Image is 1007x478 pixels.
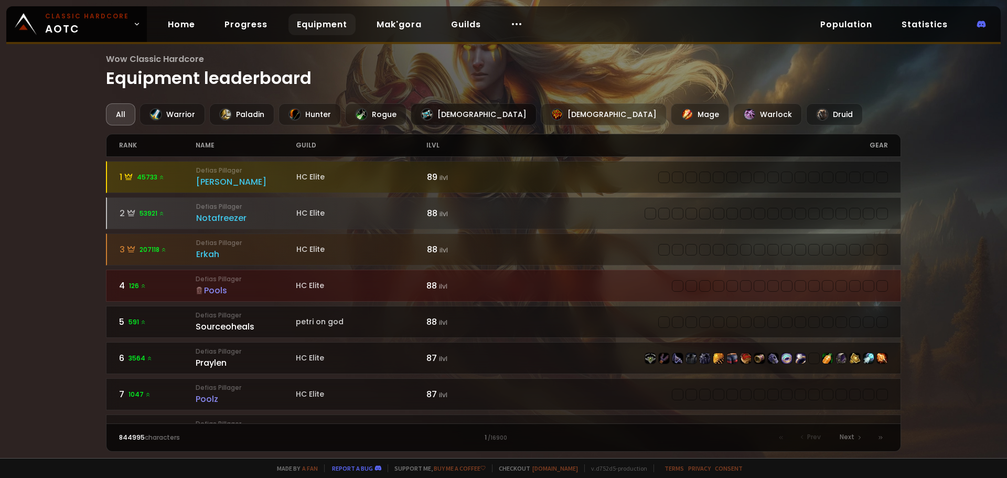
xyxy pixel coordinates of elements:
[715,464,743,472] a: Consent
[296,244,427,255] div: HC Elite
[388,464,486,472] span: Support me,
[893,14,956,35] a: Statistics
[671,103,729,125] div: Mage
[768,353,778,364] img: item-22517
[426,388,504,401] div: 87
[840,432,854,442] span: Next
[296,353,426,364] div: HC Elite
[129,281,146,291] span: 126
[311,433,695,442] div: 1
[196,320,296,333] div: Sourceoheals
[584,464,647,472] span: v. d752d5 - production
[850,353,860,364] img: item-22942
[196,311,296,320] small: Defias Pillager
[439,390,447,399] small: ilvl
[119,134,196,156] div: rank
[278,103,341,125] div: Hunter
[120,171,197,184] div: 1
[440,209,448,218] small: ilvl
[296,280,426,291] div: HC Elite
[119,279,196,292] div: 4
[822,353,833,364] img: item-11122
[120,243,197,256] div: 3
[216,14,276,35] a: Progress
[196,202,296,211] small: Defias Pillager
[812,14,881,35] a: Population
[439,354,447,363] small: ilvl
[427,171,504,184] div: 89
[120,207,197,220] div: 2
[665,464,684,472] a: Terms
[128,317,146,327] span: 591
[427,207,504,220] div: 88
[196,248,296,261] div: Erkah
[196,211,296,225] div: Notafreezer
[426,279,504,292] div: 88
[440,246,448,254] small: ilvl
[332,464,373,472] a: Report a bug
[488,434,507,442] small: / 16900
[863,353,874,364] img: item-23048
[504,134,888,156] div: gear
[106,378,902,410] a: 71047 Defias PillagerPoolzHC Elite87 ilvlitem-22506item-22943item-22507item-22504item-22510item-2...
[196,284,296,297] div: Pools
[106,342,902,374] a: 63564 Defias PillagerPraylenHC Elite87 ilvlitem-22514item-21712item-22515item-3427item-22512item-...
[296,172,427,183] div: HC Elite
[196,175,296,188] div: [PERSON_NAME]
[439,318,447,327] small: ilvl
[196,274,296,284] small: Defias Pillager
[271,464,318,472] span: Made by
[686,353,697,364] img: item-3427
[128,390,151,399] span: 1047
[345,103,406,125] div: Rogue
[119,433,145,442] span: 844995
[106,52,902,66] span: Wow Classic Hardcore
[440,173,448,182] small: ilvl
[119,433,312,442] div: characters
[426,134,504,156] div: ilvl
[426,352,504,365] div: 87
[106,161,902,193] a: 145733 Defias Pillager[PERSON_NAME]HC Elite89 ilvlitem-22498item-23057item-22499item-4335item-224...
[439,282,447,291] small: ilvl
[877,353,887,364] img: item-19367
[532,464,578,472] a: [DOMAIN_NAME]
[196,166,296,175] small: Defias Pillager
[209,103,274,125] div: Paladin
[106,233,902,265] a: 3207118 Defias PillagerErkahHC Elite88 ilvlitem-22498item-23057item-22983item-17723item-22496item...
[106,270,902,302] a: 4126 Defias PillagerPoolsHC Elite88 ilvlitem-22506item-22943item-22507item-22504item-22510item-22...
[106,103,135,125] div: All
[296,134,426,156] div: guild
[836,353,847,364] img: item-21583
[426,315,504,328] div: 88
[296,316,426,327] div: petri on god
[672,353,683,364] img: item-22515
[733,103,802,125] div: Warlock
[6,6,147,42] a: Classic HardcoreAOTC
[411,103,537,125] div: [DEMOGRAPHIC_DATA]
[368,14,430,35] a: Mak'gora
[196,392,296,406] div: Poolz
[427,243,504,256] div: 88
[807,432,821,442] span: Prev
[700,353,710,364] img: item-22512
[196,134,296,156] div: name
[302,464,318,472] a: a fan
[45,12,129,21] small: Classic Hardcore
[434,464,486,472] a: Buy me a coffee
[140,103,205,125] div: Warrior
[795,353,806,364] img: item-19382
[443,14,489,35] a: Guilds
[196,347,296,356] small: Defias Pillager
[140,245,167,254] span: 207118
[781,353,792,364] img: item-22939
[688,464,711,472] a: Privacy
[196,383,296,392] small: Defias Pillager
[196,238,296,248] small: Defias Pillager
[196,356,296,369] div: Praylen
[727,353,737,364] img: item-22513
[128,354,153,363] span: 3564
[659,353,669,364] img: item-21712
[645,353,656,364] img: item-22514
[119,352,196,365] div: 6
[296,208,427,219] div: HC Elite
